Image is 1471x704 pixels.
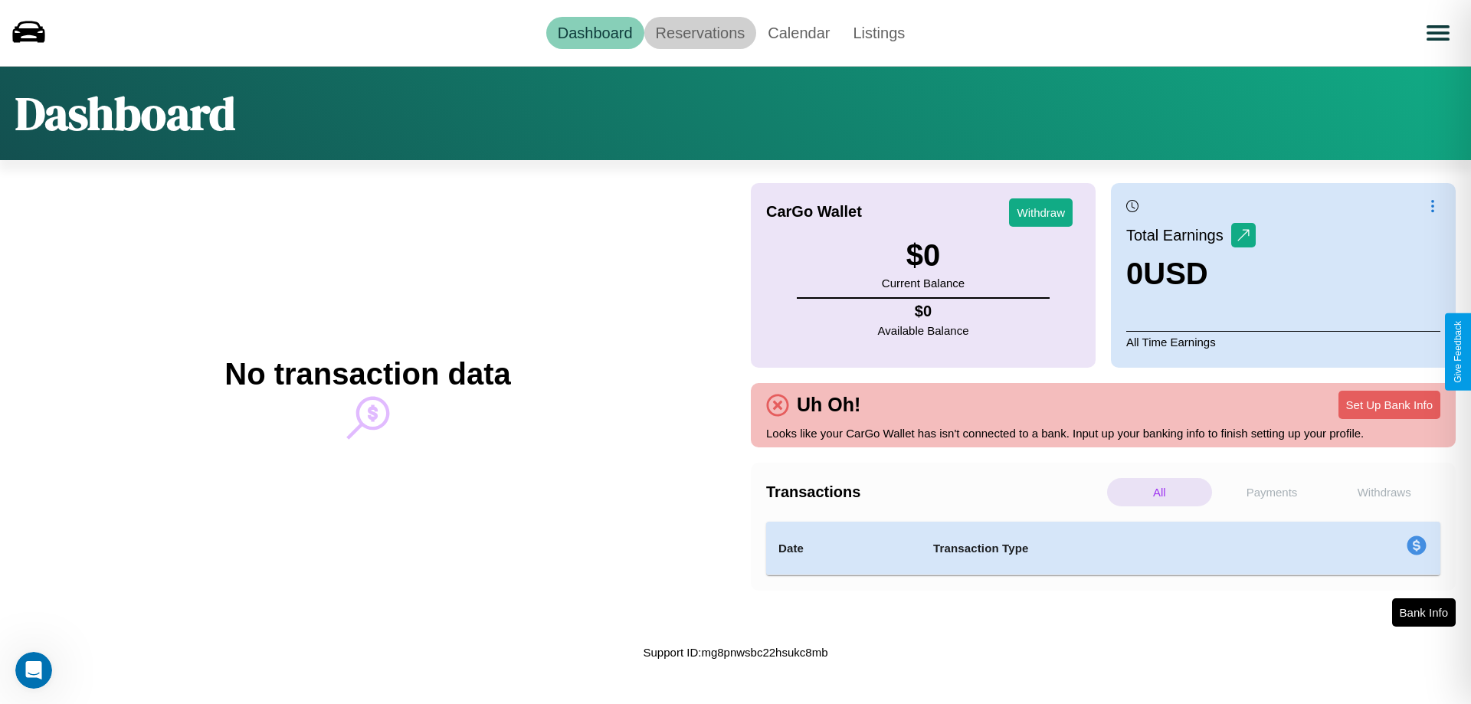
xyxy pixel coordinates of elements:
a: Listings [841,17,916,49]
table: simple table [766,522,1440,575]
h4: Date [778,539,909,558]
h4: $ 0 [878,303,969,320]
h4: CarGo Wallet [766,203,862,221]
a: Dashboard [546,17,644,49]
p: Payments [1220,478,1325,506]
iframe: Intercom live chat [15,652,52,689]
div: Give Feedback [1453,321,1463,383]
a: Calendar [756,17,841,49]
button: Withdraw [1009,198,1073,227]
h3: 0 USD [1126,257,1256,291]
p: Withdraws [1332,478,1437,506]
a: Reservations [644,17,757,49]
p: Current Balance [882,273,965,293]
h4: Transaction Type [933,539,1281,558]
h1: Dashboard [15,82,235,145]
p: Available Balance [878,320,969,341]
h3: $ 0 [882,238,965,273]
h4: Transactions [766,483,1103,501]
button: Set Up Bank Info [1338,391,1440,419]
p: Support ID: mg8pnwsbc22hsukc8mb [644,642,828,663]
h4: Uh Oh! [789,394,868,416]
h2: No transaction data [224,357,510,391]
button: Open menu [1417,11,1460,54]
p: Looks like your CarGo Wallet has isn't connected to a bank. Input up your banking info to finish ... [766,423,1440,444]
p: All Time Earnings [1126,331,1440,352]
p: All [1107,478,1212,506]
button: Bank Info [1392,598,1456,627]
p: Total Earnings [1126,221,1231,249]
